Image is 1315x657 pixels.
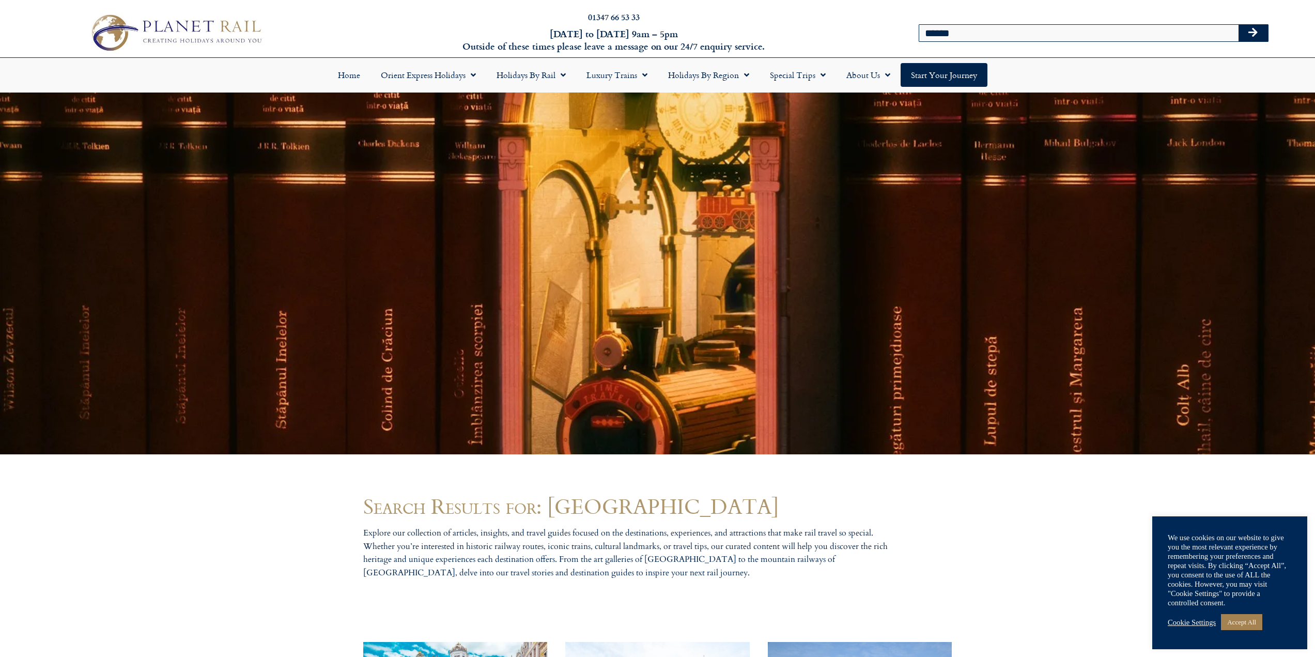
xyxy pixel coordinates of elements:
[353,28,874,52] h6: [DATE] to [DATE] 9am – 5pm Outside of these times please leave a message on our 24/7 enquiry serv...
[658,63,760,87] a: Holidays by Region
[1168,533,1292,607] div: We use cookies on our website to give you the most relevant experience by remembering your prefer...
[1221,614,1262,630] a: Accept All
[5,63,1310,87] nav: Menu
[486,63,576,87] a: Holidays by Rail
[363,527,901,579] p: Explore our collection of articles, insights, and travel guides focused on the destinations, expe...
[1168,618,1216,627] a: Cookie Settings
[588,11,640,23] a: 01347 66 53 33
[363,496,952,516] h1: Search Results for: [GEOGRAPHIC_DATA]
[760,63,836,87] a: Special Trips
[901,63,987,87] a: Start your Journey
[370,63,486,87] a: Orient Express Holidays
[84,10,266,55] img: Planet Rail Train Holidays Logo
[836,63,901,87] a: About Us
[328,63,370,87] a: Home
[576,63,658,87] a: Luxury Trains
[1239,25,1268,41] button: Search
